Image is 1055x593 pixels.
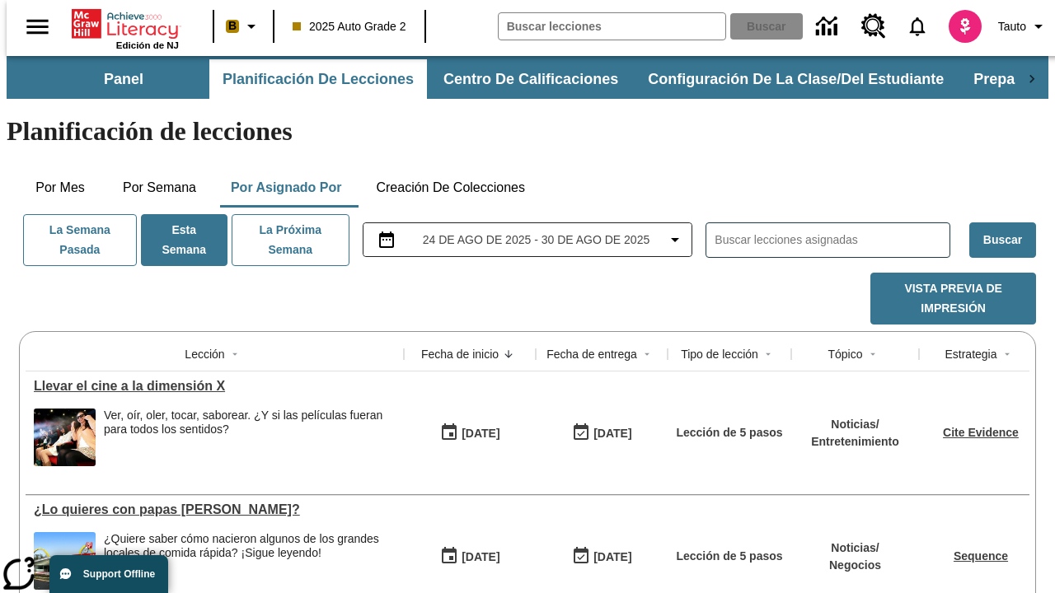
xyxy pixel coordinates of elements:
img: avatar image [949,10,982,43]
button: Panel [41,59,206,99]
button: Buscar [969,222,1036,258]
button: Centro de calificaciones [430,59,631,99]
button: Esta semana [141,214,227,266]
div: Fecha de entrega [546,346,637,362]
button: Sort [758,344,778,364]
div: ¿Lo quieres con papas fritas? [34,502,396,517]
span: Support Offline [83,568,155,580]
button: Sort [997,344,1017,364]
svg: Collapse Date Range Filter [665,230,685,250]
button: La semana pasada [23,214,137,266]
div: Ver, oír, oler, tocar, saborear. ¿Y si las películas fueran para todos los sentidos? [104,409,396,437]
div: ¿Quiere saber cómo nacieron algunos de los grandes locales de comida rápida? ¡Sigue leyendo! [104,532,396,590]
button: Perfil/Configuración [992,12,1055,41]
a: Notificaciones [896,5,939,48]
button: Sort [637,344,657,364]
span: Edición de NJ [116,40,179,50]
div: Estrategia [945,346,996,362]
div: Ver, oír, oler, tocar, saborear. ¿Y si las películas fueran para todos los sentidos? [104,409,396,466]
div: [DATE] [593,547,631,567]
span: 24 de ago de 2025 - 30 de ago de 2025 [423,231,649,249]
p: Entretenimiento [811,433,899,451]
input: Buscar campo [499,13,725,40]
a: Llevar el cine a la dimensión X, Lecciones [34,379,396,394]
div: ¿Quiere saber cómo nacieron algunos de los grandes locales de comida rápida? ¡Sigue leyendo! [104,532,396,560]
button: 07/03/26: Último día en que podrá accederse la lección [566,541,637,572]
p: Noticias / [811,416,899,433]
input: Buscar lecciones asignadas [715,228,949,252]
span: 2025 Auto Grade 2 [293,18,406,35]
button: Support Offline [49,555,168,593]
div: Tipo de lección [681,346,758,362]
a: Centro de recursos, Se abrirá en una pestaña nueva. [851,4,896,49]
p: Noticias / [829,539,881,557]
button: Seleccione el intervalo de fechas opción del menú [370,230,686,250]
div: Tópico [828,346,862,362]
button: La próxima semana [232,214,349,266]
div: [DATE] [593,423,631,444]
button: Por semana [110,168,209,208]
div: Llevar el cine a la dimensión X [34,379,396,394]
div: Lección [185,346,224,362]
button: 08/18/25: Primer día en que estuvo disponible la lección [434,418,505,449]
img: El panel situado frente a los asientos rocía con agua nebulizada al feliz público en un cine equi... [34,409,96,466]
a: Portada [72,7,179,40]
button: Vista previa de impresión [870,273,1036,325]
span: B [228,16,237,36]
button: Planificación de lecciones [209,59,427,99]
button: Por mes [19,168,101,208]
button: Escoja un nuevo avatar [939,5,992,48]
div: [DATE] [462,423,499,444]
h1: Planificación de lecciones [7,116,1048,147]
a: Centro de información [806,4,851,49]
span: Tauto [998,18,1026,35]
button: Abrir el menú lateral [13,2,62,51]
button: Por asignado por [218,168,355,208]
p: Lección de 5 pasos [676,424,782,441]
p: Negocios [829,557,881,574]
a: Sequence [954,549,1008,563]
div: Fecha de inicio [421,346,499,362]
button: Configuración de la clase/del estudiante [635,59,957,99]
a: Cite Evidence [943,426,1019,439]
button: Creación de colecciones [363,168,538,208]
button: Sort [225,344,245,364]
button: Sort [863,344,883,364]
button: 07/26/25: Primer día en que estuvo disponible la lección [434,541,505,572]
div: Subbarra de navegación [40,59,1015,99]
button: Boost El color de la clase es anaranjado claro. Cambiar el color de la clase. [219,12,268,41]
div: [DATE] [462,547,499,567]
button: Sort [499,344,518,364]
button: 08/24/25: Último día en que podrá accederse la lección [566,418,637,449]
div: Pestañas siguientes [1015,59,1048,99]
div: Subbarra de navegación [7,56,1048,99]
div: Portada [72,6,179,50]
a: ¿Lo quieres con papas fritas?, Lecciones [34,502,396,517]
img: Uno de los primeros locales de McDonald's, con el icónico letrero rojo y los arcos amarillos. [34,532,96,590]
p: Lección de 5 pasos [676,548,782,565]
